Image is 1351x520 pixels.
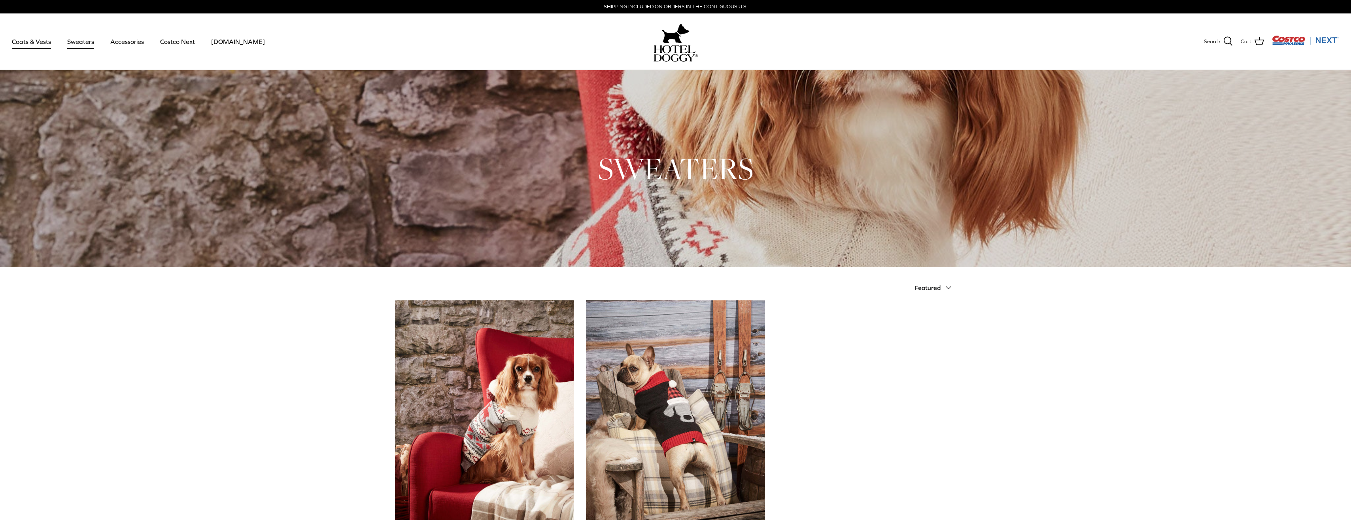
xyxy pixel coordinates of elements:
img: Costco Next [1272,35,1339,45]
a: Visit Costco Next [1272,40,1339,46]
h1: SWEATERS [395,149,956,188]
a: hoteldoggy.com hoteldoggycom [654,21,698,62]
a: Costco Next [153,28,202,55]
button: Featured [915,279,956,296]
span: Cart [1241,38,1251,46]
a: [DOMAIN_NAME] [204,28,272,55]
a: Sweaters [60,28,101,55]
span: Featured [915,284,941,291]
a: Cart [1241,36,1264,47]
a: Search [1204,36,1233,47]
img: hoteldoggy.com [662,21,690,45]
img: hoteldoggycom [654,45,698,62]
a: Accessories [103,28,151,55]
a: Coats & Vests [5,28,58,55]
span: Search [1204,38,1220,46]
